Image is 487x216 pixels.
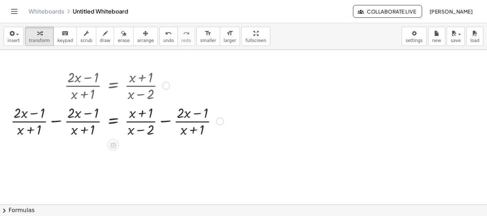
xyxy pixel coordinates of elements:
span: erase [118,38,129,43]
button: [PERSON_NAME] [424,5,478,18]
button: Collaborate Live [353,5,422,18]
button: keyboardkeypad [53,27,77,46]
button: format_sizesmaller [196,27,220,46]
button: transform [25,27,54,46]
button: format_sizelarger [220,27,240,46]
button: new [428,27,445,46]
span: smaller [200,38,216,43]
span: scrub [81,38,92,43]
i: undo [165,29,172,38]
button: insert [4,27,24,46]
button: save [447,27,465,46]
a: Whiteboards [29,8,64,15]
button: undoundo [159,27,178,46]
span: larger [224,38,236,43]
i: format_size [205,29,211,38]
span: keypad [57,38,73,43]
span: insert [7,38,20,43]
button: fullscreen [241,27,270,46]
span: new [432,38,441,43]
button: scrub [77,27,96,46]
span: [PERSON_NAME] [429,8,473,15]
span: draw [100,38,111,43]
button: settings [402,27,427,46]
button: load [466,27,483,46]
span: undo [163,38,174,43]
i: format_size [226,29,233,38]
i: redo [183,29,190,38]
button: erase [114,27,133,46]
div: Apply the same math to both sides of the equation [107,139,119,151]
button: redoredo [178,27,195,46]
span: save [451,38,461,43]
span: transform [29,38,50,43]
i: keyboard [62,29,68,38]
span: arrange [137,38,154,43]
span: redo [181,38,191,43]
button: arrange [133,27,158,46]
button: Toggle navigation [9,6,20,17]
span: fullscreen [245,38,266,43]
span: Collaborate Live [359,8,416,15]
span: load [470,38,480,43]
span: settings [406,38,423,43]
button: draw [96,27,114,46]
